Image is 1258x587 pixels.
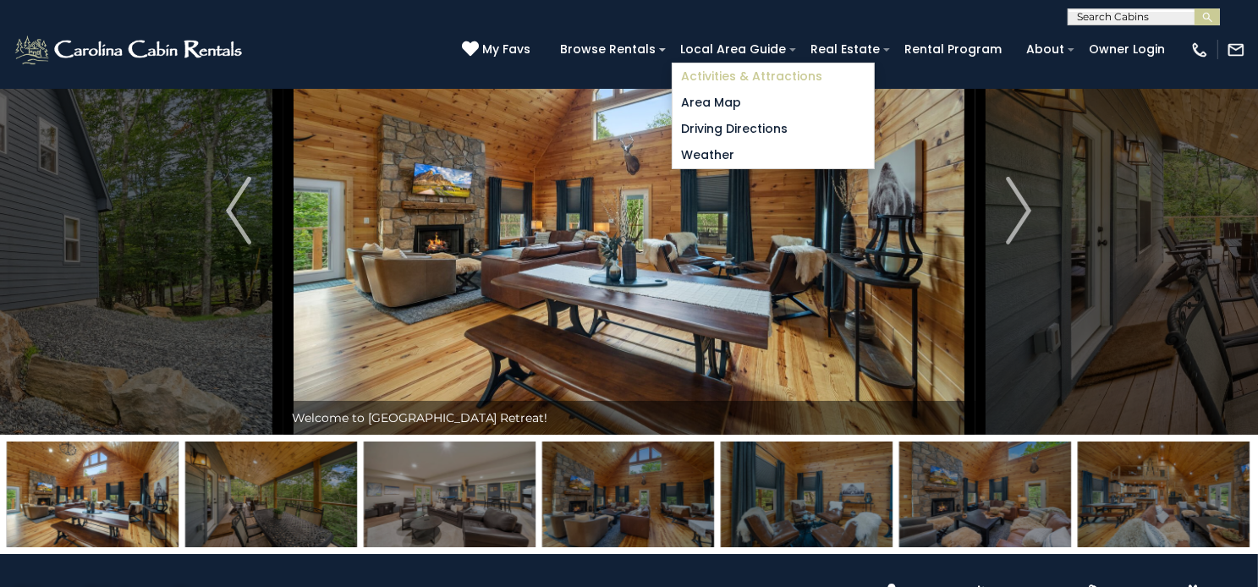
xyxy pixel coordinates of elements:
[482,41,530,58] span: My Favs
[896,36,1010,63] a: Rental Program
[899,442,1071,547] img: 169077890
[364,442,536,547] img: 169077904
[7,442,179,547] img: 169077895
[1227,41,1245,59] img: mail-regular-white.png
[462,41,535,59] a: My Favs
[802,36,888,63] a: Real Estate
[673,116,874,142] a: Driving Directions
[1007,177,1032,244] img: arrow
[673,63,874,90] a: Activities & Attractions
[721,442,893,547] img: 169077893
[673,90,874,116] a: Area Map
[283,401,975,435] div: Welcome to [GEOGRAPHIC_DATA] Retreat!
[1078,442,1250,547] img: 169077891
[13,33,247,67] img: White-1-2.png
[1018,36,1073,63] a: About
[552,36,664,63] a: Browse Rentals
[185,442,357,547] img: 169077916
[1190,41,1209,59] img: phone-regular-white.png
[226,177,251,244] img: arrow
[673,142,874,168] a: Weather
[1080,36,1173,63] a: Owner Login
[672,36,794,63] a: Local Area Guide
[542,442,714,547] img: 169077889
